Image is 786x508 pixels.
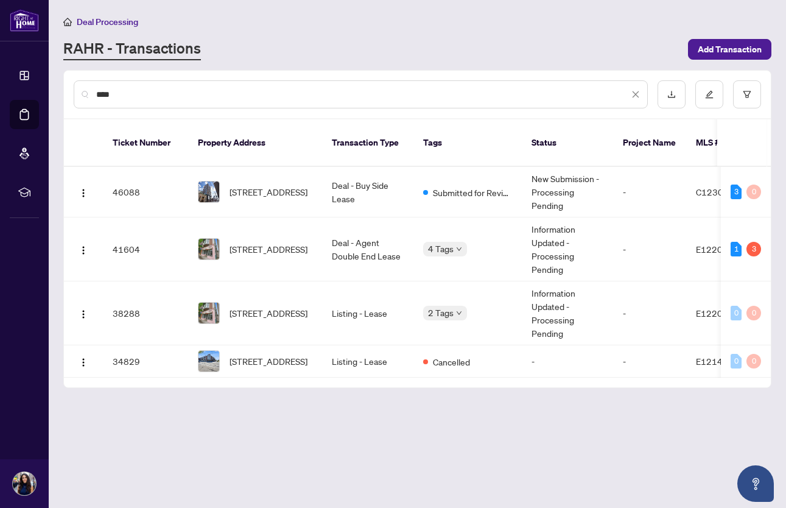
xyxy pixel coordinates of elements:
span: E12201940 [696,308,745,319]
td: Information Updated - Processing Pending [522,281,613,345]
th: Transaction Type [322,119,413,167]
button: Logo [74,239,93,259]
span: Deal Processing [77,16,138,27]
span: close [631,90,640,99]
button: Add Transaction [688,39,771,60]
th: Property Address [188,119,322,167]
span: down [456,310,462,316]
div: 3 [746,242,761,256]
span: 4 Tags [428,242,454,256]
span: Add Transaction [698,40,762,59]
th: Project Name [613,119,686,167]
a: RAHR - Transactions [63,38,201,60]
div: 3 [731,185,742,199]
button: Logo [74,182,93,202]
button: download [658,80,686,108]
div: 0 [746,185,761,199]
td: Listing - Lease [322,281,413,345]
img: logo [10,9,39,32]
span: [STREET_ADDRESS] [230,355,307,368]
span: Submitted for Review [433,186,512,199]
span: E12201940 [696,244,745,255]
td: New Submission - Processing Pending [522,167,613,217]
img: Profile Icon [13,472,36,495]
td: - [613,281,686,345]
span: home [63,18,72,26]
button: Open asap [737,465,774,502]
td: - [613,217,686,281]
img: Logo [79,309,88,319]
td: - [522,345,613,378]
img: thumbnail-img [198,239,219,259]
span: E12147561 [696,356,745,367]
td: - [613,345,686,378]
th: Status [522,119,613,167]
span: down [456,246,462,252]
button: edit [695,80,723,108]
span: [STREET_ADDRESS] [230,185,307,199]
td: - [613,167,686,217]
img: Logo [79,358,88,367]
span: [STREET_ADDRESS] [230,242,307,256]
div: 1 [731,242,742,256]
span: edit [705,90,714,99]
img: thumbnail-img [198,303,219,323]
span: [STREET_ADDRESS] [230,306,307,320]
div: 0 [731,354,742,369]
th: MLS # [686,119,759,167]
th: Tags [413,119,522,167]
span: Cancelled [433,355,470,369]
span: download [667,90,676,99]
td: 38288 [103,281,188,345]
div: 0 [746,354,761,369]
img: thumbnail-img [198,351,219,372]
div: 0 [731,306,742,320]
td: Deal - Buy Side Lease [322,167,413,217]
td: 34829 [103,345,188,378]
span: C12304369 [696,186,745,197]
td: Deal - Agent Double End Lease [322,217,413,281]
span: filter [743,90,751,99]
div: 0 [746,306,761,320]
button: Logo [74,351,93,371]
button: Logo [74,303,93,323]
td: 46088 [103,167,188,217]
button: filter [733,80,761,108]
img: Logo [79,245,88,255]
img: thumbnail-img [198,182,219,202]
span: 2 Tags [428,306,454,320]
th: Ticket Number [103,119,188,167]
td: Information Updated - Processing Pending [522,217,613,281]
td: 41604 [103,217,188,281]
td: Listing - Lease [322,345,413,378]
img: Logo [79,188,88,198]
